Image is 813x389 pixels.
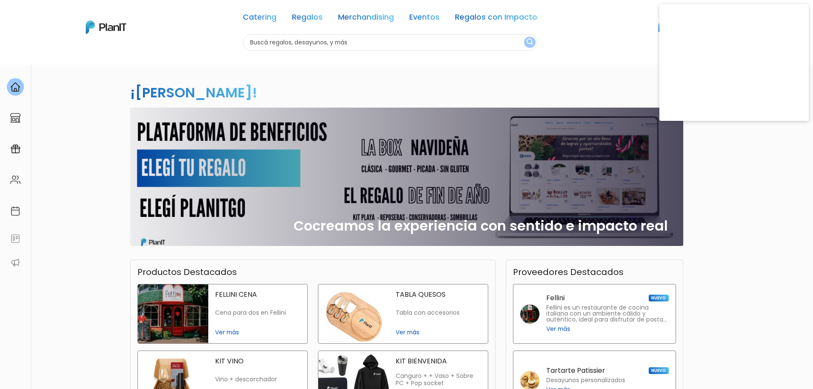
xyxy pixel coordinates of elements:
p: FELLINI CENA [215,291,300,298]
span: NUEVO [649,295,668,301]
p: Tartarte Patissier [546,367,605,374]
span: Ver más [546,325,570,333]
img: marketplace-4ceaa7011d94191e9ded77b95e3339b90024bf715f7c57f8cf31f2d8c509eaba.svg [10,113,20,123]
p: Fellini es un restaurante de cocina italiana con un ambiente cálido y auténtico, ideal para disfr... [546,305,669,323]
h3: Productos Destacados [137,267,237,277]
img: fellini [520,304,539,324]
span: NUEVO [649,367,668,374]
a: Eventos [409,14,440,24]
a: Catering [243,14,277,24]
img: campaigns-02234683943229c281be62815700db0a1741e53638e28bf9629b52c665b00959.svg [10,144,20,154]
p: KIT BIENVENIDA [396,358,481,365]
img: tabla quesos [318,284,389,343]
h2: Cocreamos la experiencia con sentido e impacto real [294,218,668,234]
a: tabla quesos TABLA QUESOS Tabla con accesorios Ver más [318,284,488,344]
img: people-662611757002400ad9ed0e3c099ab2801c6687ba6c219adb57efc949bc21e19d.svg [10,175,20,185]
a: Regalos [292,14,323,24]
button: PlanIt Logo [PERSON_NAME] Ver más opciones [647,16,738,38]
h2: ¡[PERSON_NAME]! [130,83,257,102]
p: Cena para dos en Fellini [215,309,300,316]
p: Tabla con accesorios [396,309,481,316]
img: calendar-87d922413cdce8b2cf7b7f5f62616a5cf9e4887200fb71536465627b3292af00.svg [10,206,20,216]
p: KIT VINO [215,358,300,365]
img: home-e721727adea9d79c4d83392d1f703f7f8bce08238fde08b1acbfd93340b81755.svg [10,82,20,92]
input: Buscá regalos, desayunos, y más [243,34,537,51]
a: Merchandising [338,14,394,24]
a: Fellini NUEVO Fellini es un restaurante de cocina italiana con un ambiente cálido y auténtico, id... [513,284,676,344]
span: Ver más [396,328,481,337]
img: PlanIt Logo [86,20,126,34]
img: feedback-78b5a0c8f98aac82b08bfc38622c3050aee476f2c9584af64705fc4e61158814.svg [10,234,20,244]
p: Fellini [546,295,565,301]
img: search_button-432b6d5273f82d61273b3651a40e1bd1b912527efae98b1b7a1b2c0702e16a8d.svg [527,38,533,47]
img: fellini cena [138,284,208,343]
p: Canguro + + Vaso + Sobre PC + Pop socket [396,372,481,387]
img: PlanIt Logo [653,18,671,36]
span: Ver más [215,328,300,337]
p: Vino + descorchador [215,376,300,383]
a: fellini cena FELLINI CENA Cena para dos en Fellini Ver más [137,284,308,344]
p: TABLA QUESOS [396,291,481,298]
a: Regalos con Impacto [455,14,537,24]
h3: Proveedores Destacados [513,267,624,277]
img: partners-52edf745621dab592f3b2c58e3bca9d71375a7ef29c3b500c9f145b62cc070d4.svg [10,257,20,268]
p: Desayunos personalizados [546,377,625,383]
